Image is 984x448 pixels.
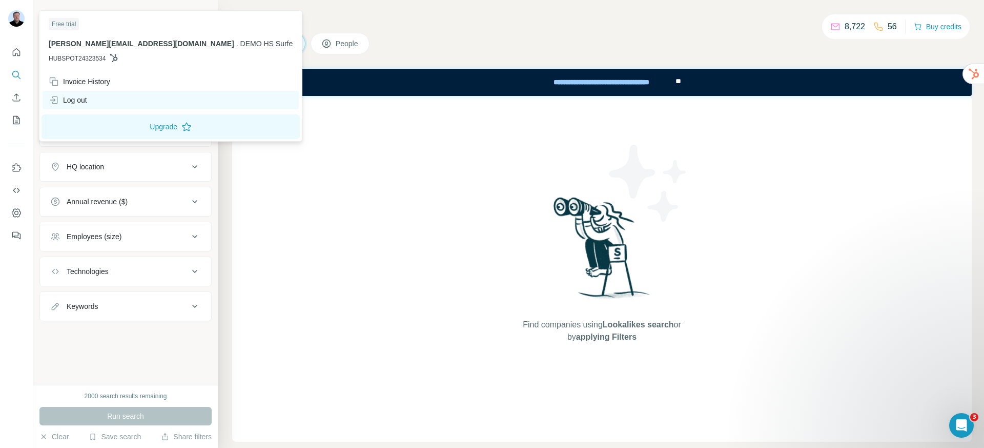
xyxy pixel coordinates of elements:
button: Hide [178,6,218,22]
div: Invoice History [49,76,110,87]
span: HUBSPOT24323534 [49,54,106,63]
button: Quick start [8,43,25,62]
div: Employees (size) [67,231,121,242]
button: Annual revenue ($) [40,189,211,214]
img: Surfe Illustration - Stars [602,137,694,229]
div: HQ location [67,162,104,172]
span: Lookalikes search [603,320,674,329]
button: Feedback [8,226,25,245]
div: Technologies [67,266,109,277]
h4: Search [232,12,972,27]
img: Surfe Illustration - Woman searching with binoculars [549,194,655,309]
span: . [236,40,238,48]
button: Save search [89,432,141,442]
div: Annual revenue ($) [67,197,128,207]
span: [PERSON_NAME][EMAIL_ADDRESS][DOMAIN_NAME] [49,40,234,48]
button: My lists [8,111,25,129]
div: Free trial [49,18,79,30]
button: Clear [39,432,69,442]
button: Keywords [40,294,211,319]
button: HQ location [40,154,211,179]
div: 2000 search results remaining [85,392,167,401]
span: DEMO HS Surfe [240,40,293,48]
div: Log out [49,95,87,105]
button: Employees (size) [40,224,211,249]
span: applying Filters [576,333,637,341]
div: New search [39,9,72,18]
button: Search [8,66,25,84]
img: Avatar [8,10,25,27]
span: People [336,38,359,49]
button: Use Surfe API [8,181,25,200]
button: Technologies [40,259,211,284]
span: Find companies using or by [520,319,684,343]
iframe: Intercom live chat [949,413,974,438]
button: Buy credits [914,20,961,34]
iframe: Banner [232,69,972,96]
span: 3 [970,413,978,421]
button: Share filters [161,432,212,442]
button: Use Surfe on LinkedIn [8,159,25,177]
div: Keywords [67,301,98,311]
button: Dashboard [8,204,25,222]
p: 56 [888,21,897,33]
button: Enrich CSV [8,88,25,107]
button: Upgrade [42,114,300,139]
p: 8,722 [845,21,865,33]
